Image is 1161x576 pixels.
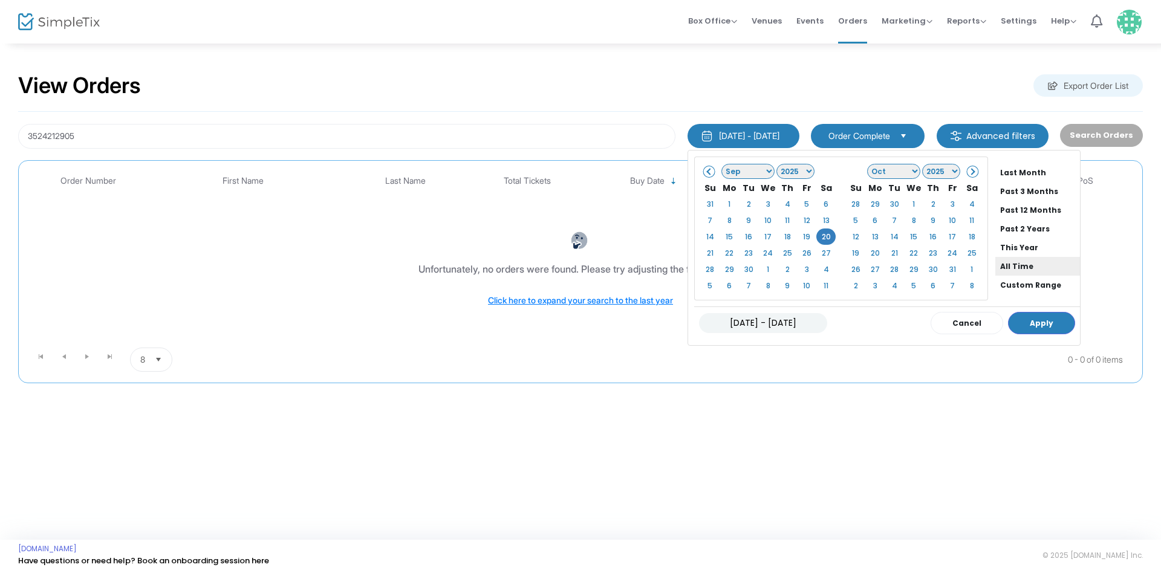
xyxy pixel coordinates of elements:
[846,196,865,212] td: 28
[816,180,836,196] th: Sa
[904,212,923,228] td: 8
[758,212,778,228] td: 10
[688,124,799,148] button: [DATE] - [DATE]
[720,180,739,196] th: Mo
[739,196,758,212] td: 2
[923,228,943,245] td: 16
[18,73,141,99] h2: View Orders
[904,180,923,196] th: We
[828,130,890,142] span: Order Complete
[701,130,713,142] img: monthly
[758,180,778,196] th: We
[846,245,865,261] td: 19
[962,228,981,245] td: 18
[882,15,932,27] span: Marketing
[720,196,739,212] td: 1
[923,245,943,261] td: 23
[1042,551,1143,560] span: © 2025 [DOMAIN_NAME] Inc.
[962,277,981,294] td: 8
[816,245,836,261] td: 27
[1008,312,1075,334] button: Apply
[947,15,986,27] span: Reports
[943,277,962,294] td: 7
[700,180,720,196] th: Su
[797,245,816,261] td: 26
[488,295,673,305] span: Click here to expand your search to the last year
[943,228,962,245] td: 17
[778,212,797,228] td: 11
[923,212,943,228] td: 9
[18,544,77,554] a: [DOMAIN_NAME]
[865,212,885,228] td: 6
[758,228,778,245] td: 17
[931,312,1003,334] button: Cancel
[816,228,836,245] td: 20
[758,277,778,294] td: 8
[293,348,1123,372] kendo-pager-info: 0 - 0 of 0 items
[923,180,943,196] th: Th
[140,354,145,366] span: 8
[885,228,904,245] td: 14
[962,245,981,261] td: 25
[816,212,836,228] td: 13
[904,261,923,277] td: 29
[25,167,1136,343] div: Data table
[943,196,962,212] td: 3
[885,277,904,294] td: 4
[846,180,865,196] th: Su
[885,196,904,212] td: 30
[739,180,758,196] th: Tu
[816,196,836,212] td: 6
[865,196,885,212] td: 29
[816,261,836,277] td: 4
[995,201,1080,219] li: Past 12 Months
[223,176,264,186] span: First Name
[885,180,904,196] th: Tu
[995,238,1080,257] li: This Year
[846,212,865,228] td: 5
[885,245,904,261] td: 21
[720,261,739,277] td: 29
[700,228,720,245] td: 14
[923,277,943,294] td: 6
[846,261,865,277] td: 26
[699,313,827,333] input: MM/DD/YYYY - MM/DD/YYYY
[700,277,720,294] td: 5
[752,5,782,36] span: Venues
[943,261,962,277] td: 31
[720,228,739,245] td: 15
[719,130,779,142] div: [DATE] - [DATE]
[865,245,885,261] td: 20
[669,176,678,186] span: Sortable
[758,196,778,212] td: 3
[962,180,981,196] th: Sa
[570,231,588,250] img: face-thinking.png
[18,124,675,149] input: Search by name, email, phone, order number, ip address, or last 4 digits of card
[778,228,797,245] td: 18
[895,129,912,143] button: Select
[796,5,824,36] span: Events
[720,277,739,294] td: 6
[700,212,720,228] td: 7
[865,228,885,245] td: 13
[720,245,739,261] td: 22
[1051,15,1076,27] span: Help
[739,245,758,261] td: 23
[950,130,962,142] img: filter
[846,228,865,245] td: 12
[904,245,923,261] td: 22
[943,212,962,228] td: 10
[904,277,923,294] td: 5
[923,261,943,277] td: 30
[962,212,981,228] td: 11
[995,163,1080,182] li: Last Month
[937,124,1049,148] m-button: Advanced filters
[1078,176,1093,186] span: PoS
[758,261,778,277] td: 1
[385,176,426,186] span: Last Name
[797,261,816,277] td: 3
[778,180,797,196] th: Th
[943,245,962,261] td: 24
[739,228,758,245] td: 16
[995,257,1080,276] li: All Time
